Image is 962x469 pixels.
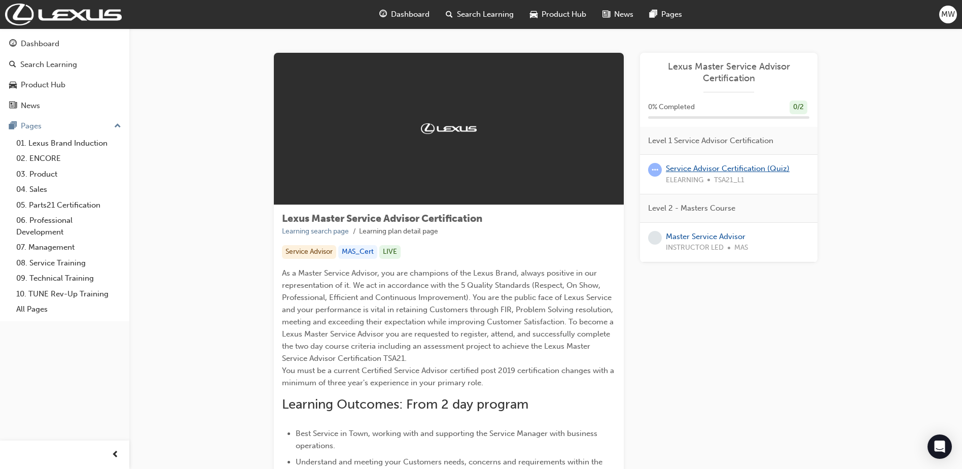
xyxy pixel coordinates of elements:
[9,122,17,131] span: pages-icon
[614,9,633,20] span: News
[371,4,438,25] a: guage-iconDashboard
[296,429,599,450] span: Best Service in Town, working with and supporting the Service Manager with business operations.
[5,4,122,25] img: Trak
[941,9,955,20] span: MW
[338,245,377,259] div: MAS_Cert
[438,4,522,25] a: search-iconSearch Learning
[359,226,438,238] li: Learning plan detail page
[21,100,40,112] div: News
[4,117,125,136] button: Pages
[12,213,125,240] a: 06. Professional Development
[282,269,616,387] span: As a Master Service Advisor, you are champions of the Lexus Brand, always positive in our represe...
[939,6,957,23] button: MW
[4,35,125,53] a: Dashboard
[666,242,724,254] span: INSTRUCTOR LED
[282,227,349,236] a: Learning search page
[12,271,125,286] a: 09. Technical Training
[4,55,125,74] a: Search Learning
[9,60,16,70] span: search-icon
[282,213,482,224] span: Lexus Master Service Advisor Certification
[9,102,17,111] span: news-icon
[12,136,125,151] a: 01. Lexus Brand Induction
[282,245,336,259] div: Service Advisor
[20,59,77,71] div: Search Learning
[21,79,65,91] div: Product Hub
[650,8,657,21] span: pages-icon
[114,120,121,133] span: up-icon
[648,135,773,147] span: Level 1 Service Advisor Certification
[4,96,125,115] a: News
[12,301,125,317] a: All Pages
[648,163,662,177] span: learningRecordVerb_ATTEMPT-icon
[666,175,703,186] span: ELEARNING
[642,4,690,25] a: pages-iconPages
[928,434,952,459] div: Open Intercom Messenger
[4,32,125,117] button: DashboardSearch LearningProduct HubNews
[12,240,125,255] a: 07. Management
[714,175,744,186] span: TSA21_L1
[12,255,125,271] a: 08. Service Training
[602,8,610,21] span: news-icon
[594,4,642,25] a: news-iconNews
[12,197,125,213] a: 05. Parts21 Certification
[4,76,125,94] a: Product Hub
[379,8,387,21] span: guage-icon
[648,61,809,84] a: Lexus Master Service Advisor Certification
[666,164,790,173] a: Service Advisor Certification (Quiz)
[391,9,430,20] span: Dashboard
[9,81,17,90] span: car-icon
[9,40,17,49] span: guage-icon
[446,8,453,21] span: search-icon
[12,151,125,166] a: 02. ENCORE
[457,9,514,20] span: Search Learning
[12,286,125,302] a: 10. TUNE Rev-Up Training
[421,123,477,133] img: Trak
[542,9,586,20] span: Product Hub
[530,8,538,21] span: car-icon
[379,245,401,259] div: LIVE
[112,449,119,461] span: prev-icon
[648,102,695,113] span: 0 % Completed
[21,38,59,50] div: Dashboard
[648,203,735,214] span: Level 2 - Masters Course
[666,232,745,241] a: Master Service Advisor
[648,231,662,245] span: learningRecordVerb_NONE-icon
[21,120,42,132] div: Pages
[12,166,125,182] a: 03. Product
[522,4,594,25] a: car-iconProduct Hub
[282,396,528,412] span: Learning Outcomes: From 2 day program
[661,9,682,20] span: Pages
[734,242,748,254] span: MAS
[12,182,125,197] a: 04. Sales
[790,100,807,114] div: 0 / 2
